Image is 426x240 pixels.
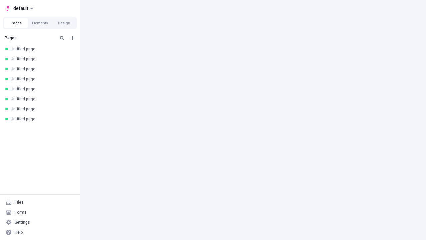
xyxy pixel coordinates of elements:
button: Elements [28,18,52,28]
div: Untitled page [11,96,72,102]
div: Untitled page [11,86,72,92]
div: Untitled page [11,66,72,72]
div: Untitled page [11,46,72,52]
button: Add new [69,34,77,42]
div: Settings [15,220,30,225]
div: Pages [5,35,55,41]
div: Untitled page [11,56,72,62]
span: default [13,4,28,12]
div: Untitled page [11,106,72,112]
div: Forms [15,210,27,215]
button: Select site [3,3,36,13]
div: Help [15,230,23,235]
div: Files [15,200,24,205]
button: Pages [4,18,28,28]
button: Design [52,18,76,28]
div: Untitled page [11,76,72,82]
div: Untitled page [11,116,72,122]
